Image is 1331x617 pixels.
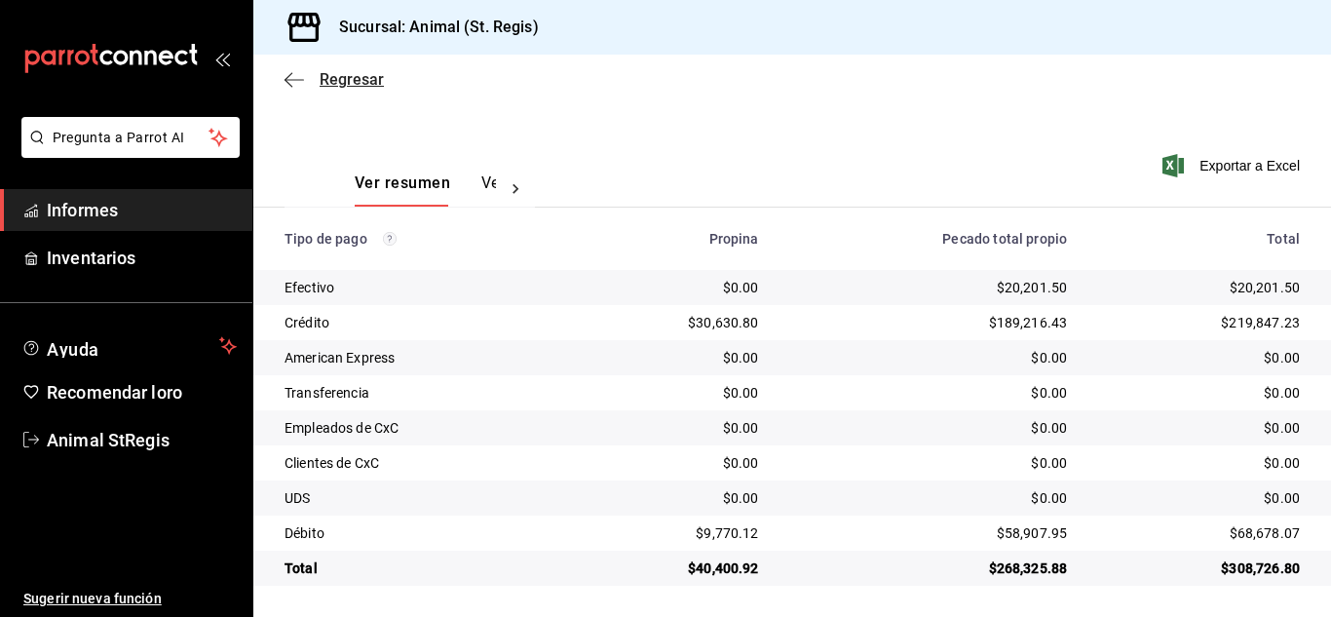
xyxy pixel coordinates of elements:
[285,280,334,295] font: Efectivo
[688,315,759,330] font: $30,630.80
[285,490,310,506] font: UDS
[723,385,759,401] font: $0.00
[1199,158,1300,174] font: Exportar a Excel
[355,174,450,192] font: Ver resumen
[214,51,230,66] button: abrir_cajón_menú
[47,382,182,403] font: Recomendar loro
[285,231,367,247] font: Tipo de pago
[47,339,99,360] font: Ayuda
[285,385,369,401] font: Transferencia
[696,525,758,541] font: $9,770.12
[1031,350,1067,366] font: $0.00
[21,117,240,158] button: Pregunta a Parrot AI
[285,455,379,471] font: Clientes de CxC
[285,315,329,330] font: Crédito
[285,560,318,576] font: Total
[1031,420,1067,436] font: $0.00
[1031,385,1067,401] font: $0.00
[47,248,135,268] font: Inventarios
[1031,490,1067,506] font: $0.00
[285,420,399,436] font: Empleados de CxC
[47,200,118,220] font: Informes
[997,525,1068,541] font: $58,907.95
[1221,315,1300,330] font: $219,847.23
[989,560,1068,576] font: $268,325.88
[997,280,1068,295] font: $20,201.50
[989,315,1068,330] font: $189,216.43
[1031,455,1067,471] font: $0.00
[709,231,759,247] font: Propina
[1264,350,1300,366] font: $0.00
[1230,280,1301,295] font: $20,201.50
[355,173,496,207] div: pestañas de navegación
[1264,455,1300,471] font: $0.00
[942,231,1067,247] font: Pecado total propio
[1264,385,1300,401] font: $0.00
[47,430,170,450] font: Animal StRegis
[285,350,395,366] font: American Express
[383,232,397,246] svg: Los pagos realizados con Pay y otras terminales son montos brutos.
[1264,490,1300,506] font: $0.00
[723,350,759,366] font: $0.00
[1230,525,1301,541] font: $68,678.07
[1221,560,1300,576] font: $308,726.80
[339,18,539,36] font: Sucursal: Animal (St. Regis)
[1264,420,1300,436] font: $0.00
[723,420,759,436] font: $0.00
[723,455,759,471] font: $0.00
[285,525,324,541] font: Débito
[320,70,384,89] font: Regresar
[53,130,185,145] font: Pregunta a Parrot AI
[285,70,384,89] button: Regresar
[723,490,759,506] font: $0.00
[14,141,240,162] a: Pregunta a Parrot AI
[1166,154,1300,177] button: Exportar a Excel
[481,174,554,192] font: Ver pagos
[723,280,759,295] font: $0.00
[23,591,162,606] font: Sugerir nueva función
[1267,231,1300,247] font: Total
[688,560,759,576] font: $40,400.92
